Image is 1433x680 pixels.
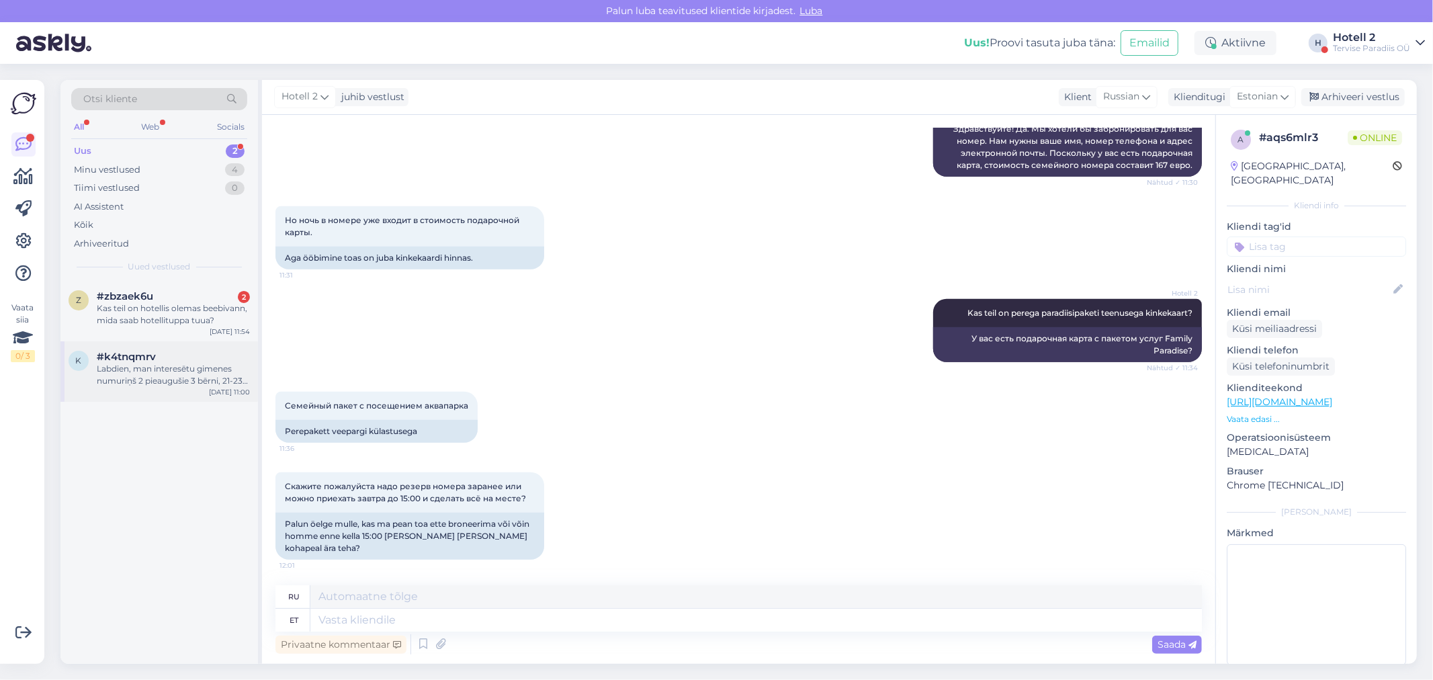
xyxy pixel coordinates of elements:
div: Klient [1059,90,1092,104]
div: [DATE] 11:00 [209,387,250,397]
span: #k4tnqmrv [97,351,156,363]
span: Otsi kliente [83,92,137,106]
div: Küsi telefoninumbrit [1227,357,1335,376]
span: z [76,295,81,305]
div: Kliendi info [1227,200,1406,212]
div: 0 / 3 [11,350,35,362]
div: All [71,118,87,136]
button: Emailid [1121,30,1178,56]
div: ru [288,585,300,608]
div: 0 [225,181,245,195]
span: Kas teil on perega paradiisipaketi teenusega kinkekaart? [967,308,1192,318]
div: Klienditugi [1168,90,1225,104]
span: Но ночь в номере уже входит в стоимость подарочной карты. [285,215,521,237]
span: Hotell 2 [1147,288,1198,298]
span: Estonian [1237,89,1278,104]
span: Uued vestlused [128,261,191,273]
div: 4 [225,163,245,177]
div: Aktiivne [1195,31,1276,55]
span: #zbzaek6u [97,290,153,302]
p: Chrome [TECHNICAL_ID] [1227,478,1406,493]
span: Nähtud ✓ 11:34 [1147,363,1198,373]
div: 2 [226,144,245,158]
b: Uus! [964,36,990,49]
span: Russian [1103,89,1139,104]
div: Perepakett veepargi külastusega [275,420,478,443]
span: a [1238,134,1244,144]
div: Tervise Paradiis OÜ [1333,43,1410,54]
p: Kliendi nimi [1227,262,1406,276]
img: Askly Logo [11,91,36,116]
div: Privaatne kommentaar [275,636,406,654]
div: et [290,609,298,632]
div: AI Assistent [74,200,124,214]
p: Vaata edasi ... [1227,413,1406,425]
span: 11:36 [279,443,330,454]
div: У вас есть подарочная карта с пакетом услуг Family Paradise? [933,327,1202,362]
div: Aga ööbimine toas on juba kinkekaardi hinnas. [275,247,544,269]
a: [URL][DOMAIN_NAME] [1227,396,1332,408]
a: Hotell 2Tervise Paradiis OÜ [1333,32,1425,54]
span: Скажите пожалуйста надо резерв номера заранее или можно приехать завтра до 15:00 и сделать всё на... [285,481,526,503]
div: [PERSON_NAME] [1227,506,1406,518]
div: H [1309,34,1328,52]
span: Nähtud ✓ 11:30 [1147,177,1198,187]
p: Brauser [1227,464,1406,478]
p: Kliendi email [1227,306,1406,320]
p: Kliendi tag'id [1227,220,1406,234]
div: Proovi tasuta juba täna: [964,35,1115,51]
div: Hotell 2 [1333,32,1410,43]
div: Arhiveeritud [74,237,129,251]
div: Tiimi vestlused [74,181,140,195]
input: Lisa tag [1227,237,1406,257]
p: [MEDICAL_DATA] [1227,445,1406,459]
span: Online [1348,130,1402,145]
span: 11:31 [279,270,330,280]
div: Web [139,118,163,136]
div: Здравствуйте! Да. Мы хотели бы забронировать для вас номер. Нам нужны ваше имя, номер телефона и ... [933,118,1202,177]
span: Hotell 2 [281,89,318,104]
span: Saada [1158,638,1197,650]
div: Labdien, man interesētu gimenes numuriņš 2 pieaugušie 3 bērni, 21-23 oktobris [97,363,250,387]
span: Семейный пакет с посещением аквапарка [285,400,468,411]
p: Kliendi telefon [1227,343,1406,357]
div: [DATE] 11:54 [210,327,250,337]
div: Socials [214,118,247,136]
div: Küsi meiliaadressi [1227,320,1322,338]
span: k [76,355,82,366]
div: [GEOGRAPHIC_DATA], [GEOGRAPHIC_DATA] [1231,159,1393,187]
div: Kõik [74,218,93,232]
div: Kas teil on hotellis olemas beebivann, mida saab hotellituppa tuua? [97,302,250,327]
div: 2 [238,291,250,303]
input: Lisa nimi [1227,282,1391,297]
div: Arhiveeri vestlus [1301,88,1405,106]
p: Klienditeekond [1227,381,1406,395]
span: 12:01 [279,560,330,570]
div: Minu vestlused [74,163,140,177]
div: Vaata siia [11,302,35,362]
span: Luba [796,5,827,17]
div: # aqs6mlr3 [1259,130,1348,146]
div: juhib vestlust [336,90,404,104]
div: Uus [74,144,91,158]
div: Palun öelge mulle, kas ma pean toa ette broneerima või võin homme enne kella 15:00 [PERSON_NAME] ... [275,513,544,560]
p: Märkmed [1227,526,1406,540]
p: Operatsioonisüsteem [1227,431,1406,445]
